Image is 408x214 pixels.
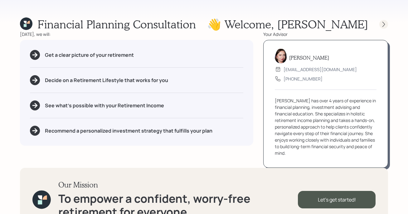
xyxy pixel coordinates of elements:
h1: 👋 Welcome , [PERSON_NAME] [207,17,368,31]
div: [PHONE_NUMBER] [284,75,323,82]
div: [EMAIL_ADDRESS][DOMAIN_NAME] [284,66,357,73]
div: [DATE], we will: [20,31,253,37]
div: Your Advisor [263,31,388,37]
h5: See what's possible with your Retirement Income [45,103,164,109]
div: Let's get started! [298,191,376,208]
img: aleksandra-headshot.png [275,48,287,63]
h5: [PERSON_NAME] [289,55,329,61]
div: [PERSON_NAME] has over 4 years of experience in financial planning, investment advising and finan... [275,97,376,156]
h5: Decide on a Retirement Lifestyle that works for you [45,77,168,83]
h3: Our Mission [58,180,298,189]
h5: Recommend a personalized investment strategy that fulfills your plan [45,128,212,134]
h1: Financial Planning Consultation [37,17,196,31]
h5: Get a clear picture of your retirement [45,52,134,58]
